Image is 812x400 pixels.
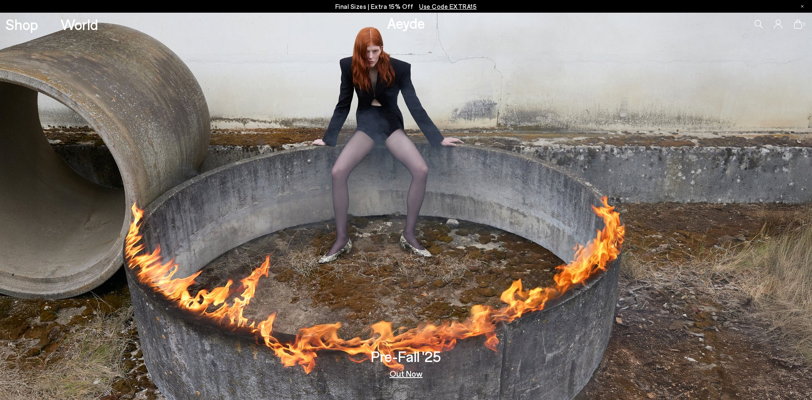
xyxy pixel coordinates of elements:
[390,369,422,378] a: Out Now
[5,17,38,32] a: Shop
[802,22,807,27] span: 0
[419,3,477,10] span: Navigate to /collections/ss25-final-sizes
[60,17,98,32] a: World
[335,1,477,12] p: Final Sizes | Extra 15% Off
[794,19,802,29] a: 0
[371,349,441,364] h3: Pre-Fall '25
[387,14,425,32] a: Aeyde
